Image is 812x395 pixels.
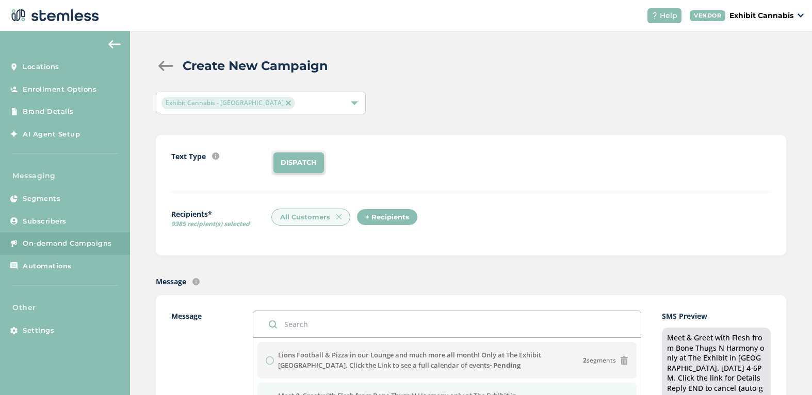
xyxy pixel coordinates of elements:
[8,5,99,26] img: logo-dark-0685b13c.svg
[273,152,324,173] li: DISPATCH
[23,194,60,204] span: Segments
[662,311,771,321] label: SMS Preview
[729,10,793,21] p: Exhibit Cannabis
[356,209,418,226] div: + Recipients
[23,325,54,336] span: Settings
[583,356,587,365] strong: 2
[183,57,328,75] h2: Create New Campaign
[278,350,583,370] label: Lions Football & Pizza in our Lounge and much more all month! Only at The Exhibit [GEOGRAPHIC_DAT...
[23,261,72,271] span: Automations
[336,214,342,219] img: icon-x-62e4b235.svg
[171,209,271,232] label: Recipients*
[583,356,616,365] span: segments
[690,10,725,21] div: VENDOR
[171,151,206,162] label: Text Type
[23,129,80,140] span: AI Agent Setup
[23,62,59,72] span: Locations
[192,278,200,285] img: icon-info-236977d2.svg
[156,276,186,287] label: Message
[286,100,291,106] img: icon-close-accent-8a337256.svg
[760,346,812,395] iframe: Chat Widget
[253,311,641,337] input: Search
[108,40,121,48] img: icon-arrow-back-accent-c549486e.svg
[652,12,658,19] img: icon-help-white-03924b79.svg
[23,238,112,249] span: On-demand Campaigns
[161,97,295,109] span: Exhibit Cannabis - [GEOGRAPHIC_DATA]
[171,219,271,229] span: 9385 recipient(s) selected
[23,107,74,117] span: Brand Details
[212,152,219,160] img: icon-info-236977d2.svg
[23,84,96,95] span: Enrollment Options
[490,360,521,370] strong: - Pending
[798,13,804,18] img: icon_down-arrow-small-66adaf34.svg
[23,216,67,227] span: Subscribers
[660,10,677,21] span: Help
[271,209,350,226] div: All Customers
